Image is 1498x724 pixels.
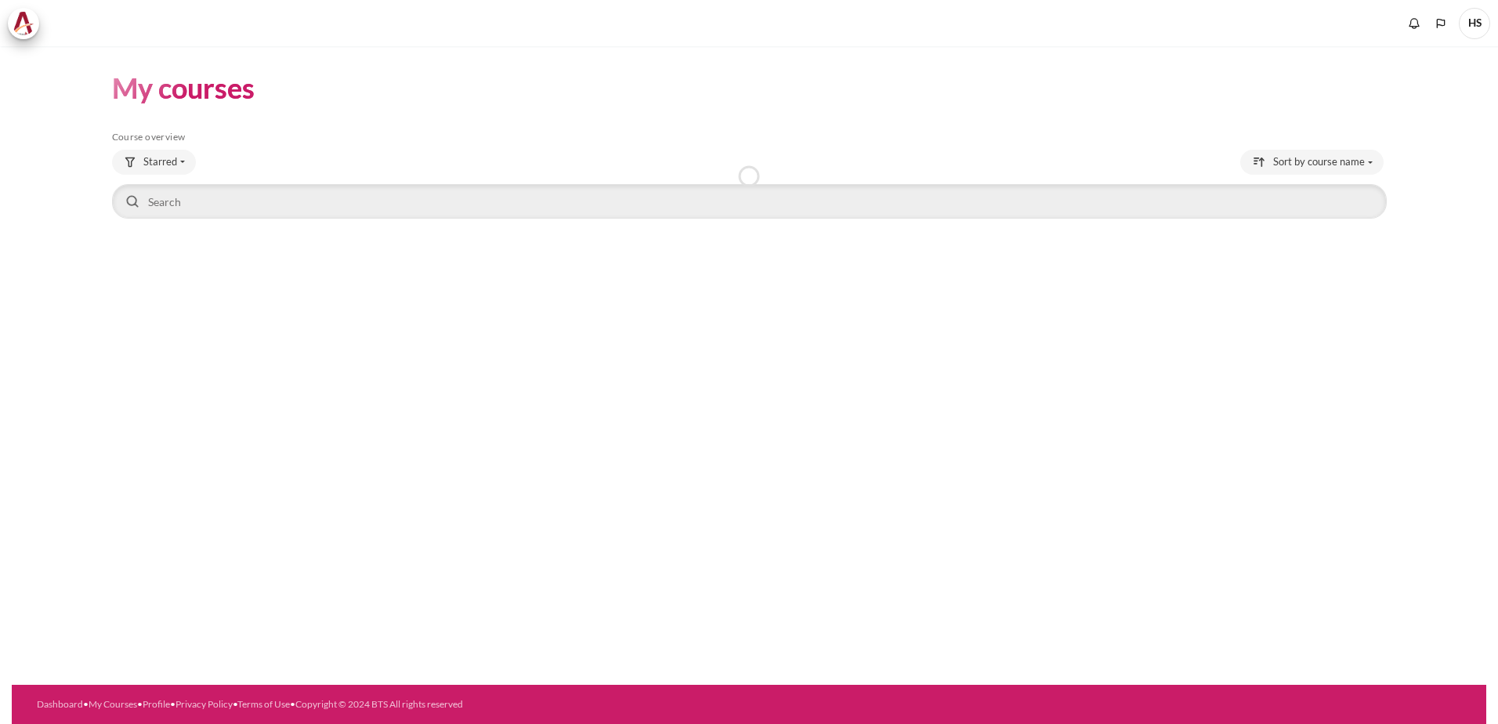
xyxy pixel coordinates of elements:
[175,698,233,710] a: Privacy Policy
[1459,8,1490,39] span: HS
[12,46,1486,245] section: Content
[89,698,137,710] a: My Courses
[112,150,196,175] button: Grouping drop-down menu
[143,154,177,170] span: Starred
[112,131,1387,143] h5: Course overview
[112,150,1387,222] div: Course overview controls
[1240,150,1384,175] button: Sorting drop-down menu
[13,12,34,35] img: Architeck
[295,698,463,710] a: Copyright © 2024 BTS All rights reserved
[1459,8,1490,39] a: User menu
[237,698,290,710] a: Terms of Use
[1402,12,1426,35] div: Show notification window with no new notifications
[143,698,170,710] a: Profile
[112,184,1387,219] input: Search
[37,697,837,711] div: • • • • •
[8,8,47,39] a: Architeck Architeck
[37,698,83,710] a: Dashboard
[112,70,255,107] h1: My courses
[1273,154,1365,170] span: Sort by course name
[1429,12,1453,35] button: Languages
